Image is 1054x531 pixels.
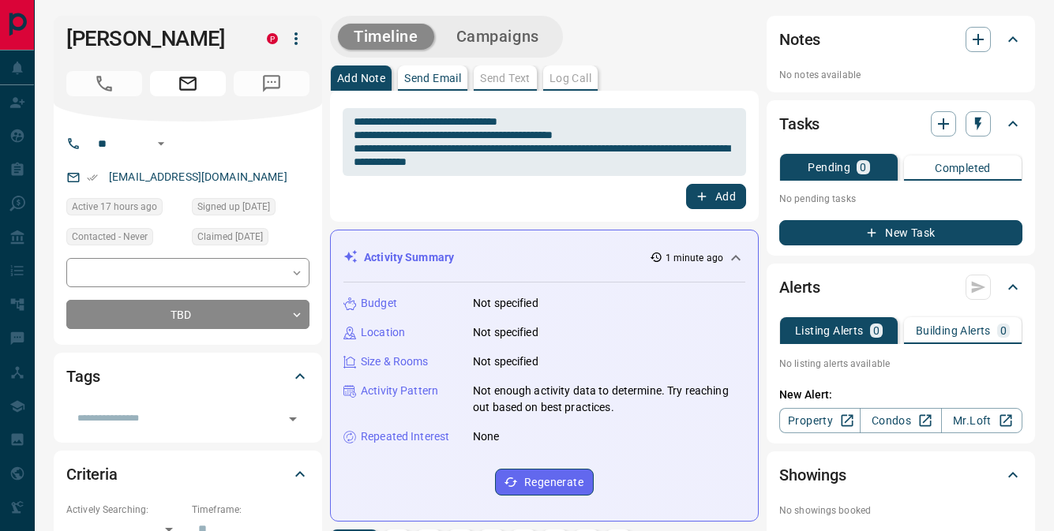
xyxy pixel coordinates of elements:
div: TBD [66,300,309,329]
p: Listing Alerts [795,325,864,336]
p: Location [361,324,405,341]
p: No notes available [779,68,1022,82]
a: Mr.Loft [941,408,1022,433]
a: Property [779,408,861,433]
button: Campaigns [441,24,555,50]
svg: Email Verified [87,172,98,183]
div: Fri Sep 12 2025 [192,198,309,220]
h2: Showings [779,462,846,488]
a: Condos [860,408,941,433]
h2: Tasks [779,111,820,136]
p: None [473,428,500,445]
p: 0 [1000,325,1007,336]
button: Open [282,408,304,430]
div: Notes [779,21,1022,58]
h1: [PERSON_NAME] [66,26,243,51]
p: New Alert: [779,387,1022,403]
div: Tasks [779,105,1022,143]
div: property.ca [267,33,278,44]
p: Pending [808,162,850,173]
div: Sun Sep 14 2025 [66,198,184,220]
div: Activity Summary1 minute ago [343,243,745,272]
p: Actively Searching: [66,503,184,517]
p: Activity Summary [364,249,454,266]
p: Completed [935,163,991,174]
span: Signed up [DATE] [197,199,270,215]
p: Building Alerts [916,325,991,336]
span: Email [150,71,226,96]
p: No showings booked [779,503,1022,518]
button: New Task [779,220,1022,245]
p: Add Note [337,73,385,84]
p: Activity Pattern [361,383,438,399]
p: Size & Rooms [361,353,429,370]
p: Not specified [473,353,538,370]
span: Claimed [DATE] [197,229,263,245]
div: Fri Sep 12 2025 [192,228,309,250]
button: Open [152,134,171,153]
p: Repeated Interest [361,428,449,445]
span: Contacted - Never [72,229,148,245]
button: Timeline [338,24,434,50]
p: No listing alerts available [779,357,1022,371]
div: Criteria [66,455,309,493]
a: [EMAIL_ADDRESS][DOMAIN_NAME] [109,170,287,183]
p: Not specified [473,324,538,341]
p: 0 [873,325,880,336]
p: Budget [361,295,397,312]
h2: Tags [66,364,99,389]
p: 0 [860,162,866,173]
p: Not specified [473,295,538,312]
button: Regenerate [495,469,594,495]
span: No Number [234,71,309,96]
span: Active 17 hours ago [72,199,157,215]
p: Not enough activity data to determine. Try reaching out based on best practices. [473,383,745,416]
p: Timeframe: [192,503,309,517]
div: Showings [779,456,1022,494]
button: Add [686,184,746,209]
span: No Number [66,71,142,96]
div: Alerts [779,268,1022,306]
h2: Notes [779,27,820,52]
div: Tags [66,357,309,395]
p: 1 minute ago [666,251,723,265]
h2: Alerts [779,275,820,300]
p: No pending tasks [779,187,1022,211]
h2: Criteria [66,462,118,487]
p: Send Email [404,73,461,84]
